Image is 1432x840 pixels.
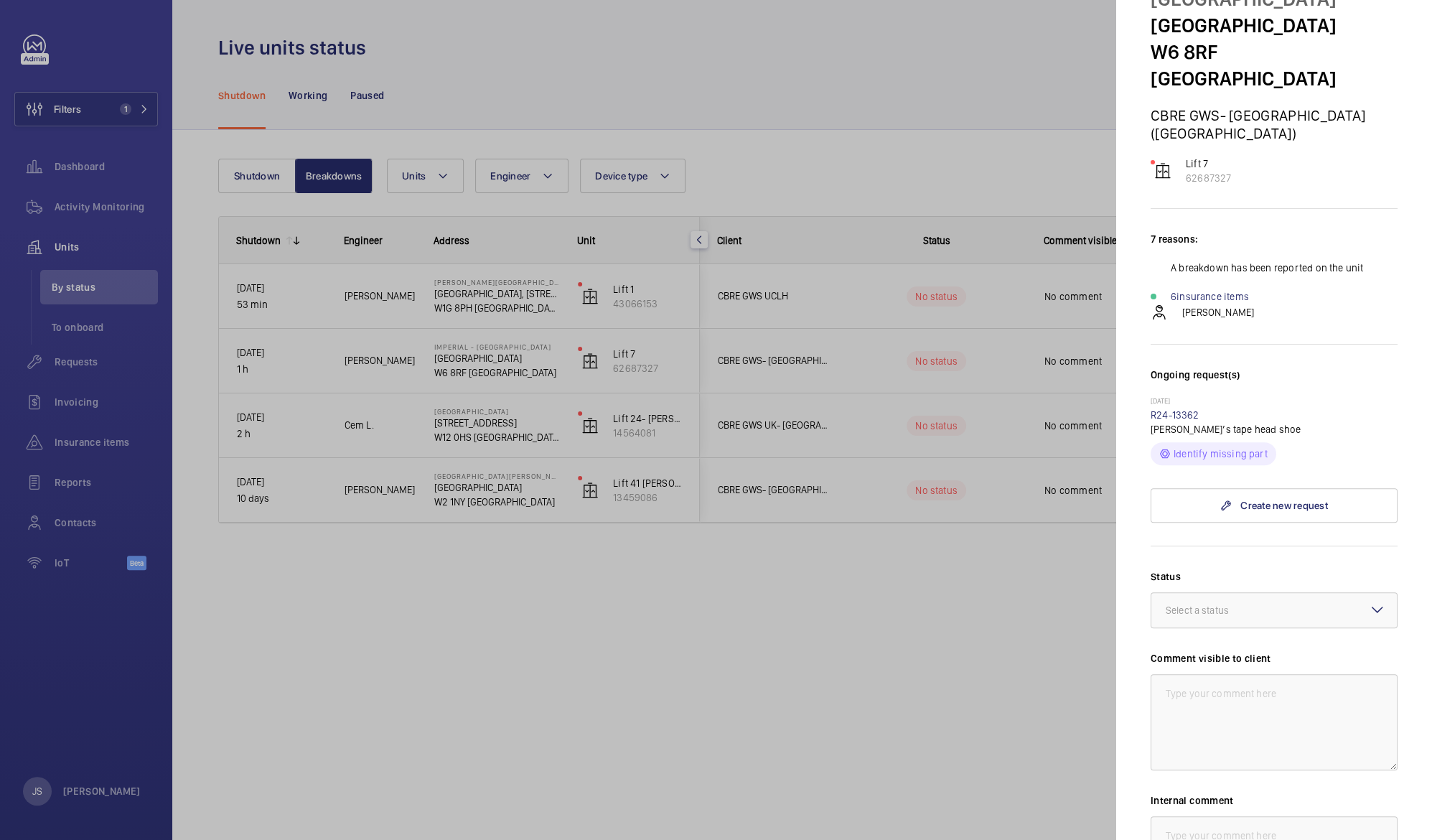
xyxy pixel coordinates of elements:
p: CBRE GWS- [GEOGRAPHIC_DATA] ([GEOGRAPHIC_DATA]) [1151,106,1398,142]
label: Internal comment [1151,793,1398,808]
a: R24-13362 [1151,409,1199,421]
a: Create new request [1151,488,1398,523]
label: Status [1151,569,1398,584]
p: 62687327 [1186,171,1231,185]
p: W6 8RF [GEOGRAPHIC_DATA] [1151,39,1398,92]
img: elevator.svg [1154,162,1171,179]
p: [PERSON_NAME]’s tape head shoe [1151,422,1398,437]
p: Identify missing part [1174,447,1268,461]
p: [DATE] [1151,396,1398,408]
p: A breakdown has been reported on the unit [1171,261,1363,275]
div: Select a status [1166,603,1265,617]
p: Lift 7 [1186,157,1231,171]
a: 6insurance items [1171,289,1249,304]
p: [GEOGRAPHIC_DATA] [1151,12,1398,39]
p: [PERSON_NAME] [1182,305,1254,319]
h3: Ongoing request(s) [1151,368,1398,396]
p: 7 reasons: [1151,232,1398,246]
label: Comment visible to client [1151,651,1398,666]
